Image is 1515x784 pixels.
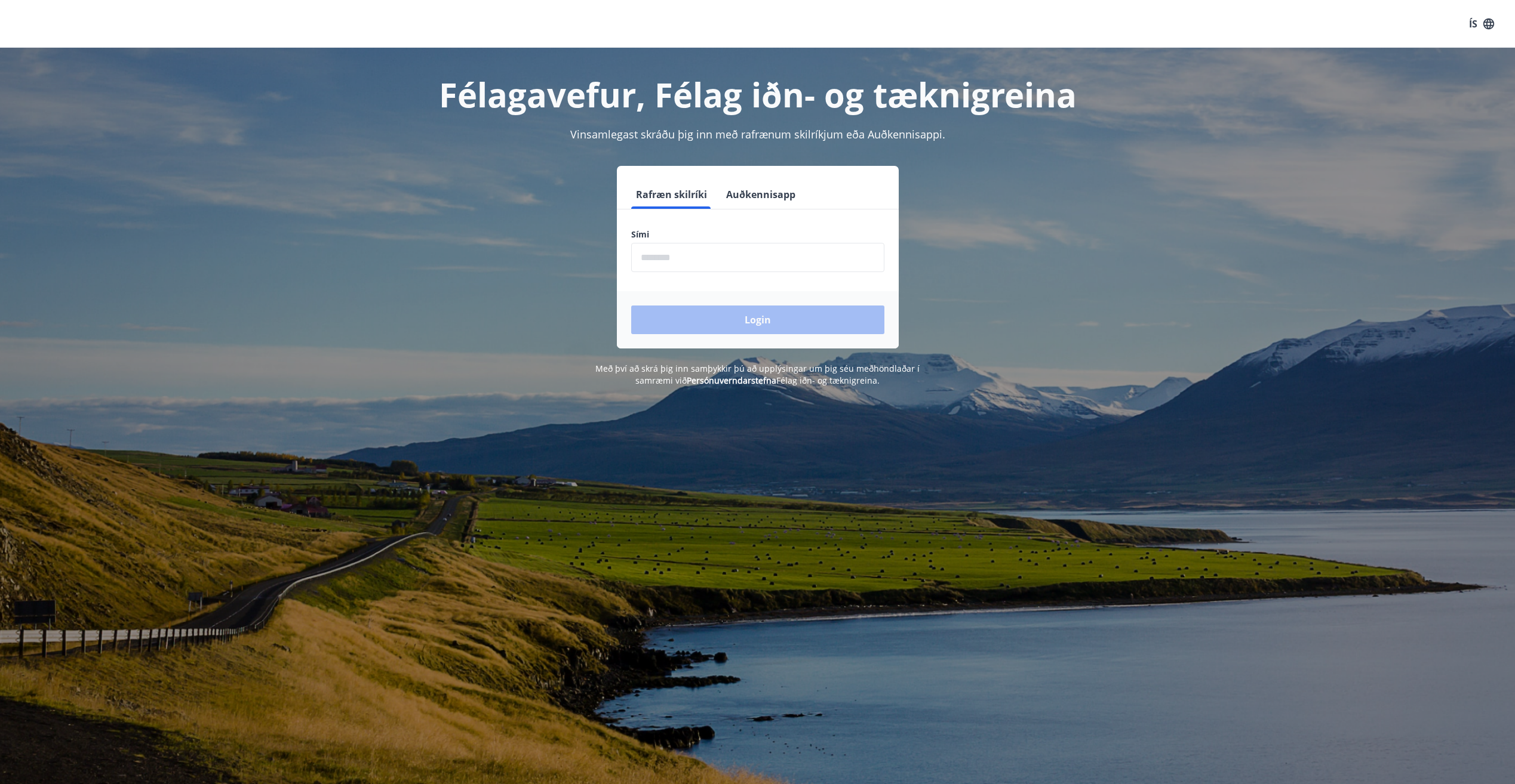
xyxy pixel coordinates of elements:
span: Vinsamlegast skráðu þig inn með rafrænum skilríkjum eða Auðkennisappi. [570,127,945,141]
button: Auðkennisapp [721,180,800,209]
a: Persónuverndarstefna [687,375,776,386]
label: Sími [631,229,884,240]
span: Með því að skrá þig inn samþykkir þú að upplýsingar um þig séu meðhöndlaðar í samræmi við Félag i... [595,363,920,386]
button: ÍS [1462,13,1501,35]
h1: Félagavefur, Félag iðn- og tæknigreina [342,72,1173,117]
button: Rafræn skilríki [631,180,712,209]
